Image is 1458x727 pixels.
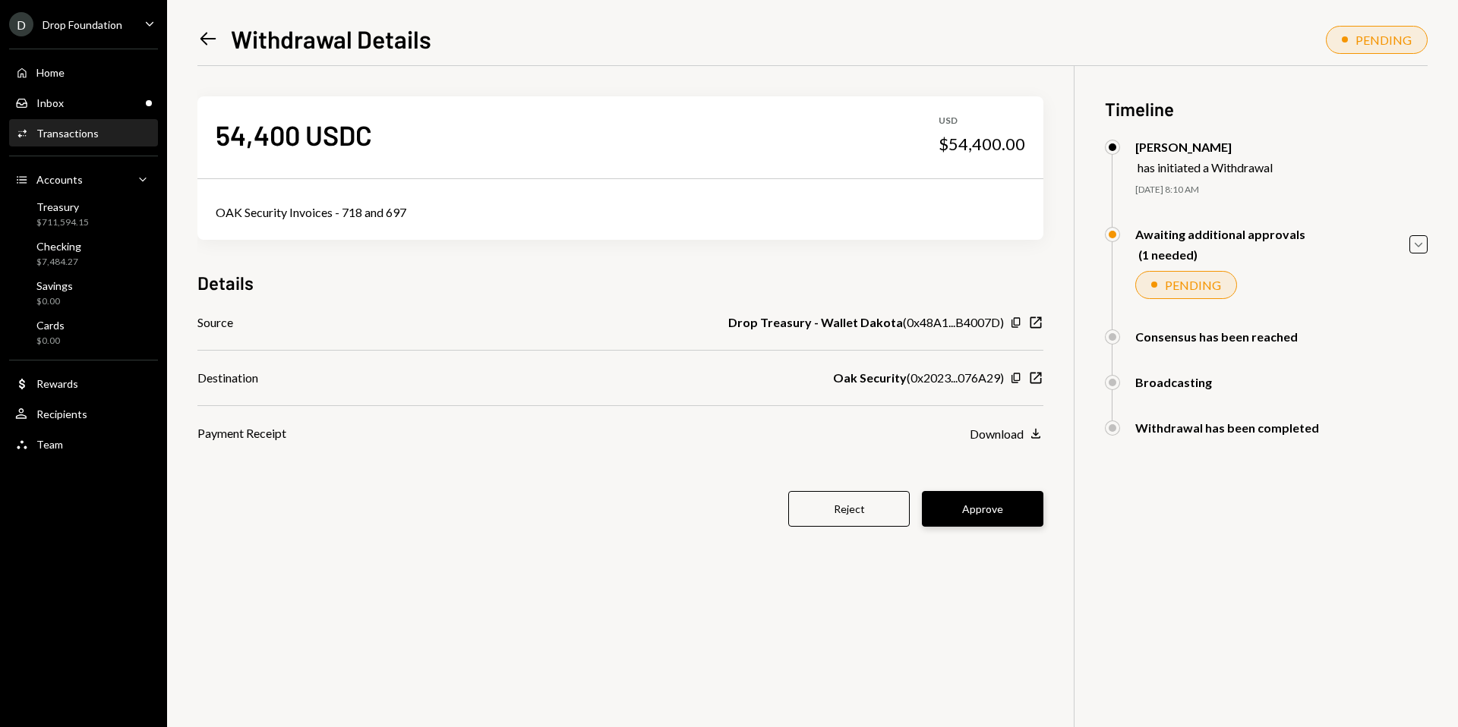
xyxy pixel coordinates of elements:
[1135,227,1305,241] div: Awaiting additional approvals
[922,491,1043,527] button: Approve
[197,369,258,387] div: Destination
[36,377,78,390] div: Rewards
[36,216,89,229] div: $711,594.15
[36,256,81,269] div: $7,484.27
[9,58,158,86] a: Home
[1135,375,1212,389] div: Broadcasting
[9,400,158,427] a: Recipients
[9,89,158,116] a: Inbox
[216,203,1025,222] div: OAK Security Invoices - 718 and 697
[939,115,1025,127] div: USD
[9,12,33,36] div: D
[833,369,1004,387] div: ( 0x2023...076A29 )
[36,438,63,451] div: Team
[9,196,158,232] a: Treasury$711,594.15
[970,426,1024,441] div: Download
[197,424,286,442] div: Payment Receipt
[1135,140,1273,154] div: [PERSON_NAME]
[36,335,65,348] div: $0.00
[788,491,910,527] button: Reject
[36,127,99,140] div: Transactions
[197,270,254,295] h3: Details
[36,319,65,332] div: Cards
[970,426,1043,442] button: Download
[833,369,907,387] b: Oak Security
[36,240,81,253] div: Checking
[36,279,73,292] div: Savings
[1138,160,1273,175] div: has initiated a Withdrawal
[728,313,903,332] b: Drop Treasury - Wallet Dakota
[216,118,372,152] div: 54,400 USDC
[1135,420,1319,435] div: Withdrawal has been completed
[36,96,64,109] div: Inbox
[939,134,1025,155] div: $54,400.00
[1138,247,1305,262] div: (1 needed)
[9,370,158,397] a: Rewards
[36,173,83,186] div: Accounts
[36,66,65,79] div: Home
[9,275,158,311] a: Savings$0.00
[1135,184,1428,197] div: [DATE] 8:10 AM
[36,408,87,420] div: Recipients
[1105,96,1428,121] h3: Timeline
[43,18,122,31] div: Drop Foundation
[1355,33,1412,47] div: PENDING
[728,313,1004,332] div: ( 0x48A1...B4007D )
[9,235,158,272] a: Checking$7,484.27
[1135,329,1298,344] div: Consensus has been reached
[36,200,89,213] div: Treasury
[9,165,158,193] a: Accounts
[1165,278,1221,292] div: PENDING
[9,430,158,458] a: Team
[9,119,158,146] a: Transactions
[197,313,233,332] div: Source
[36,295,73,308] div: $0.00
[9,314,158,351] a: Cards$0.00
[231,24,431,54] h1: Withdrawal Details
